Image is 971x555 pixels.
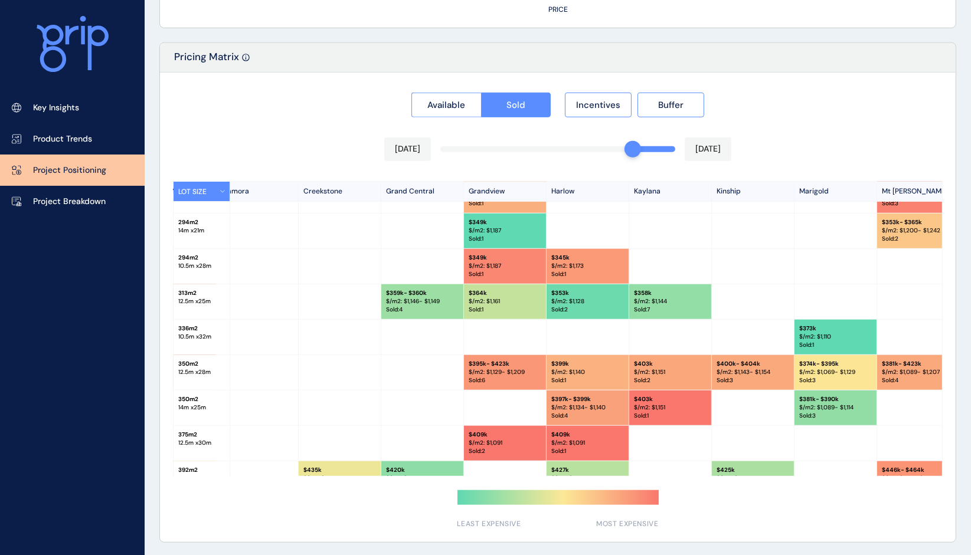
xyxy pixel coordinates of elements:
p: $/m2: $ 1,134 - $1,140 [551,403,624,412]
p: $ 364k [469,289,541,297]
p: $/m2: $ 1,151 [634,368,707,376]
p: 12.5 m x 25 m [178,297,225,306]
p: $ 381k - $423k [882,360,954,368]
p: $ 353k - $365k [882,218,954,226]
button: Sold [481,93,551,117]
p: $ 345k [551,254,624,262]
p: $/m2: $ 1,143 - $1,154 [717,368,789,376]
p: Sold : 1 [799,341,872,349]
button: Incentives [565,93,632,117]
p: $/m2: $ 1,084 [717,474,789,482]
p: Project Breakdown [33,196,106,208]
p: $ 349k [469,218,541,226]
p: $/m2: $ 1,091 [469,439,541,447]
p: $/m2: $ 1,144 [634,297,707,306]
p: 10.5 m x 32 m [178,333,225,341]
p: $/m2: $ 1,069 - $1,129 [799,368,872,376]
p: Sold : 4 [386,306,459,314]
p: $ 359k - $360k [386,289,459,297]
p: $ 420k [386,466,459,474]
span: LEAST EXPENSIVE [457,519,521,529]
p: $ 399k [551,360,624,368]
p: $ 395k - $423k [469,360,541,368]
p: [DATE] [395,143,420,155]
p: $ 400k - $404k [717,360,789,368]
text: PRICE [548,5,568,14]
p: $ 409k [469,431,541,439]
p: Key Insights [33,102,79,114]
p: Sold : 4 [551,412,624,420]
p: $/m2: $ 1,089 [551,474,624,482]
p: $/m2: $ 1,110 [799,333,872,341]
p: 14 m x 21 m [178,226,225,235]
p: $/m2: $ 1,140 [551,368,624,376]
p: $/m2: $ 1,173 [551,262,624,270]
p: 336 m2 [178,324,225,333]
p: 12.5 m x 28 m [178,368,225,376]
p: $/m2: $ 1,161 [469,297,541,306]
p: Sold : 1 [469,270,541,278]
p: Sold : 1 [634,412,707,420]
p: Sold : 3 [882,199,954,208]
p: Sold : 1 [469,235,541,243]
p: Grand Central [381,182,464,201]
p: Sold : 2 [551,306,624,314]
p: 392 m2 [178,466,225,474]
span: Incentives [576,99,620,111]
button: Available [411,93,481,117]
p: $ 403k [634,395,707,403]
p: Sold : 3 [717,376,789,385]
p: 350 m2 [178,395,225,403]
p: Sold : 7 [634,306,707,314]
p: Sold : 2 [882,235,954,243]
p: Sold : 1 [551,376,624,385]
p: [DATE] [695,143,721,155]
p: $ 403k [634,360,707,368]
p: Marigold [795,182,877,201]
p: Sold : 1 [469,199,541,208]
p: $/m2: $ 1,091 [551,439,624,447]
p: Sold : 1 [469,306,541,314]
p: $ 373k [799,324,872,333]
p: $/m2: $ 1,151 [634,403,707,412]
p: Mt [PERSON_NAME] [877,182,960,201]
p: $ 358k [634,289,707,297]
p: $ 446k - $464k [882,466,954,474]
p: $ 353k [551,289,624,297]
p: $ 409k [551,431,624,439]
p: Project Positioning [33,165,106,176]
p: Harlow [547,182,629,201]
p: Grandview [464,182,547,201]
p: $/m2: $ 1,187 [469,226,541,235]
p: $/m2: $ 1,089 - $1,114 [799,403,872,412]
p: 350 m2 [178,360,225,368]
p: Sold : 2 [634,376,707,385]
p: 14 m x 25 m [178,403,225,412]
p: 14 m x 28 m [178,474,225,482]
p: $/m2: $ 1,089 - $1,207 [882,368,954,376]
span: MOST EXPENSIVE [596,519,658,529]
p: 294 m2 [178,218,225,226]
p: Alamora [216,182,299,201]
p: 375 m2 [178,431,225,439]
p: Sold : 2 [469,447,541,455]
p: Sold : 1 [551,270,624,278]
p: $ 435k [303,466,376,474]
p: 10.5 m x 28 m [178,262,225,270]
span: Sold [506,99,525,111]
p: Pricing Matrix [174,50,239,72]
p: Product Trends [33,133,92,145]
button: LOT SIZE [174,182,230,201]
p: $ 374k - $395k [799,360,872,368]
p: 313 m2 [178,289,225,297]
span: Available [427,99,465,111]
p: $/m2: $ 1,072 [386,474,459,482]
button: Buffer [637,93,704,117]
p: $/m2: $ 1,200 - $1,242 [882,226,954,235]
p: Sold : 6 [469,376,541,385]
p: Kinship [712,182,795,201]
p: 294 m2 [178,254,225,262]
p: 12.5 m x 30 m [178,439,225,447]
p: $ 425k [717,466,789,474]
p: $/m2: $ 1,146 - $1,149 [386,297,459,306]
